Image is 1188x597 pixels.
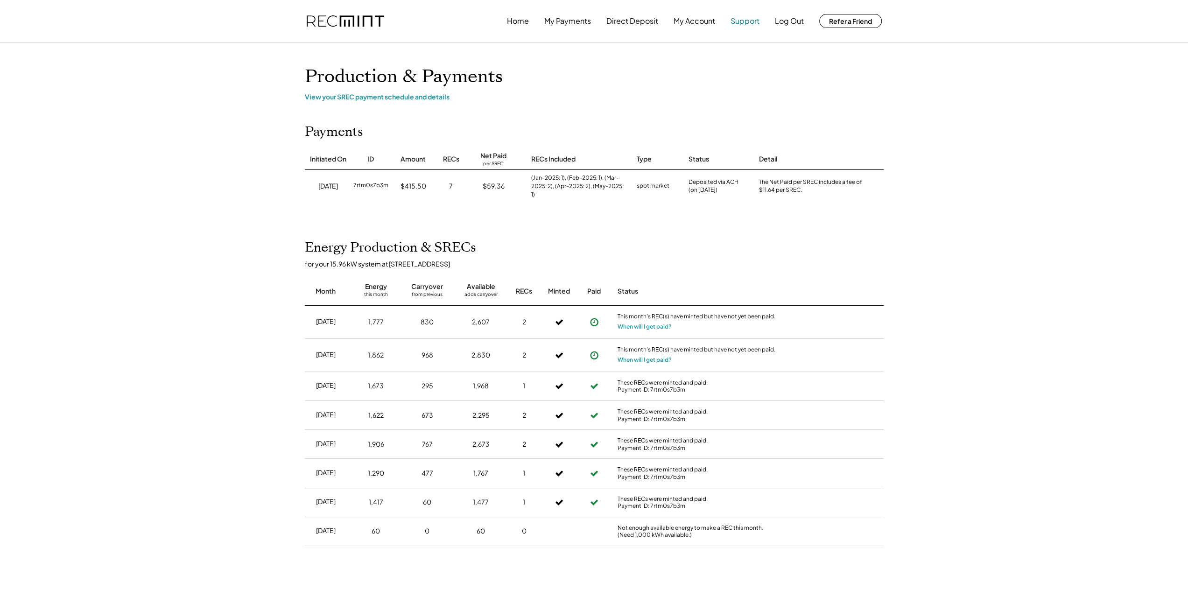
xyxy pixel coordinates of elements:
[587,315,601,329] button: Payment approved, but not yet initiated.
[422,411,433,420] div: 673
[471,351,490,360] div: 2,830
[316,317,336,326] div: [DATE]
[449,182,453,191] div: 7
[423,498,431,507] div: 60
[523,498,525,507] div: 1
[618,322,672,331] button: When will I get paid?
[473,469,488,478] div: 1,767
[368,469,384,478] div: 1,290
[674,12,715,30] button: My Account
[368,317,384,327] div: 1,777
[480,151,506,161] div: Net Paid
[412,291,443,301] div: from previous
[472,317,490,327] div: 2,607
[316,381,336,390] div: [DATE]
[516,287,532,296] div: RECs
[316,526,336,535] div: [DATE]
[316,439,336,449] div: [DATE]
[318,182,338,191] div: [DATE]
[472,440,490,449] div: 2,673
[467,282,495,291] div: Available
[637,155,652,164] div: Type
[365,282,387,291] div: Energy
[606,12,658,30] button: Direct Deposit
[316,468,336,478] div: [DATE]
[364,291,388,301] div: this month
[421,317,434,327] div: 830
[759,178,866,194] div: The Net Paid per SREC includes a fee of $11.64 per SREC.
[483,182,505,191] div: $59.36
[401,155,426,164] div: Amount
[422,469,433,478] div: 477
[618,408,776,422] div: These RECs were minted and paid. Payment ID: 7rtm0s7b3m
[618,466,776,480] div: These RECs were minted and paid. Payment ID: 7rtm0s7b3m
[548,287,570,296] div: Minted
[305,260,893,268] div: for your 15.96 kW system at [STREET_ADDRESS]
[731,12,759,30] button: Support
[507,12,529,30] button: Home
[369,498,383,507] div: 1,417
[353,182,388,191] div: 7rtm0s7b3m
[305,66,884,88] h1: Production & Payments
[367,155,374,164] div: ID
[305,92,884,101] div: View your SREC payment schedule and details
[522,440,526,449] div: 2
[310,155,346,164] div: Initiated On
[443,155,459,164] div: RECs
[473,381,489,391] div: 1,968
[422,440,433,449] div: 767
[522,317,526,327] div: 2
[425,527,429,536] div: 0
[316,497,336,506] div: [DATE]
[305,124,363,140] h2: Payments
[368,351,384,360] div: 1,862
[618,524,776,539] div: Not enough available energy to make a REC this month. (Need 1,000 kWh available.)
[618,437,776,451] div: These RECs were minted and paid. Payment ID: 7rtm0s7b3m
[637,182,669,191] div: spot market
[422,381,433,391] div: 295
[305,240,476,256] h2: Energy Production & SRECs
[618,313,776,322] div: This month's REC(s) have minted but have not yet been paid.
[473,498,489,507] div: 1,477
[522,411,526,420] div: 2
[618,495,776,510] div: These RECs were minted and paid. Payment ID: 7rtm0s7b3m
[401,182,426,191] div: $415.50
[316,287,336,296] div: Month
[544,12,591,30] button: My Payments
[819,14,882,28] button: Refer a Friend
[316,350,336,359] div: [DATE]
[368,381,384,391] div: 1,673
[618,379,776,393] div: These RECs were minted and paid. Payment ID: 7rtm0s7b3m
[587,348,601,362] button: Payment approved, but not yet initiated.
[477,527,485,536] div: 60
[523,469,525,478] div: 1
[411,282,443,291] div: Carryover
[587,287,601,296] div: Paid
[307,15,384,27] img: recmint-logotype%403x.png
[316,410,336,420] div: [DATE]
[689,155,709,164] div: Status
[531,155,576,164] div: RECs Included
[464,291,498,301] div: adds carryover
[523,381,525,391] div: 1
[522,527,527,536] div: 0
[618,355,672,365] button: When will I get paid?
[368,440,384,449] div: 1,906
[759,155,777,164] div: Detail
[775,12,804,30] button: Log Out
[372,527,380,536] div: 60
[522,351,526,360] div: 2
[483,161,504,168] div: per SREC
[368,411,384,420] div: 1,622
[689,178,738,194] div: Deposited via ACH (on [DATE])
[472,411,490,420] div: 2,295
[618,287,776,296] div: Status
[618,346,776,355] div: This month's REC(s) have minted but have not yet been paid.
[531,174,627,199] div: (Jan-2025: 1), (Feb-2025: 1), (Mar-2025: 2), (Apr-2025: 2), (May-2025: 1)
[422,351,433,360] div: 968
